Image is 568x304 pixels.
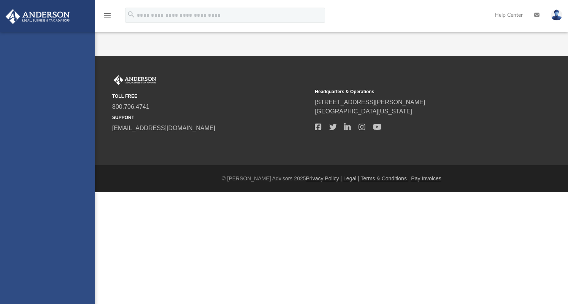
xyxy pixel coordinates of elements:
[112,125,215,131] a: [EMAIL_ADDRESS][DOMAIN_NAME]
[103,14,112,20] a: menu
[95,175,568,183] div: © [PERSON_NAME] Advisors 2025
[3,9,72,24] img: Anderson Advisors Platinum Portal
[343,175,359,181] a: Legal |
[361,175,410,181] a: Terms & Conditions |
[306,175,342,181] a: Privacy Policy |
[315,88,512,95] small: Headquarters & Operations
[112,93,309,100] small: TOLL FREE
[551,10,562,21] img: User Pic
[411,175,441,181] a: Pay Invoices
[112,103,149,110] a: 800.706.4741
[315,99,425,105] a: [STREET_ADDRESS][PERSON_NAME]
[112,114,309,121] small: SUPPORT
[112,75,158,85] img: Anderson Advisors Platinum Portal
[127,10,135,19] i: search
[315,108,412,115] a: [GEOGRAPHIC_DATA][US_STATE]
[103,11,112,20] i: menu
